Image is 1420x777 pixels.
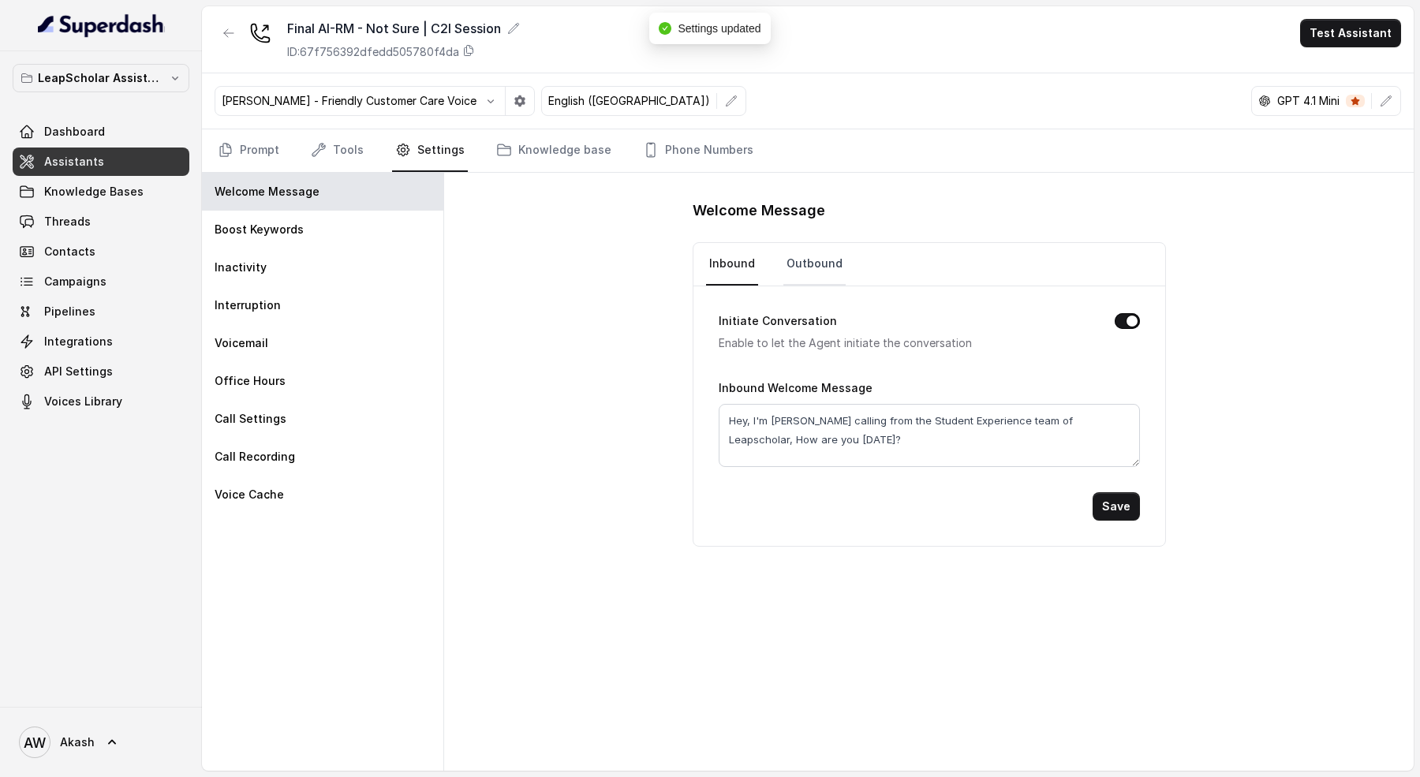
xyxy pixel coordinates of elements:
button: LeapScholar Assistant [13,64,189,92]
label: Initiate Conversation [719,312,837,331]
nav: Tabs [215,129,1401,172]
p: LeapScholar Assistant [38,69,164,88]
button: Save [1093,492,1140,521]
span: check-circle [659,22,671,35]
p: Interruption [215,297,281,313]
p: Inactivity [215,260,267,275]
p: Enable to let the Agent initiate the conversation [719,334,1089,353]
span: Akash [60,734,95,750]
p: Welcome Message [215,184,319,200]
span: Integrations [44,334,113,349]
button: Test Assistant [1300,19,1401,47]
span: Threads [44,214,91,230]
p: ID: 67f756392dfedd505780f4da [287,44,459,60]
span: API Settings [44,364,113,379]
span: Knowledge Bases [44,184,144,200]
nav: Tabs [706,243,1153,286]
h1: Welcome Message [693,198,1166,223]
p: Voicemail [215,335,268,351]
p: Voice Cache [215,487,284,502]
a: Outbound [783,243,846,286]
a: Knowledge base [493,129,615,172]
span: Voices Library [44,394,122,409]
a: Akash [13,720,189,764]
a: Knowledge Bases [13,177,189,206]
a: Threads [13,207,189,236]
p: Office Hours [215,373,286,389]
a: Contacts [13,237,189,266]
span: Assistants [44,154,104,170]
span: Pipelines [44,304,95,319]
span: Dashboard [44,124,105,140]
p: English ([GEOGRAPHIC_DATA]) [548,93,710,109]
a: API Settings [13,357,189,386]
a: Phone Numbers [640,129,757,172]
span: Contacts [44,244,95,260]
a: Tools [308,129,367,172]
a: Prompt [215,129,282,172]
a: Campaigns [13,267,189,296]
span: Settings updated [678,22,760,35]
a: Inbound [706,243,758,286]
a: Settings [392,129,468,172]
textarea: Hey, I'm [PERSON_NAME] calling from the Student Experience team of Leapscholar, How are you [DATE]? [719,404,1140,467]
span: Campaigns [44,274,106,290]
a: Integrations [13,327,189,356]
p: Call Settings [215,411,286,427]
text: AW [24,734,46,751]
a: Pipelines [13,297,189,326]
svg: openai logo [1258,95,1271,107]
label: Inbound Welcome Message [719,381,873,394]
div: Final AI-RM - Not Sure | C2I Session [287,19,520,38]
p: [PERSON_NAME] - Friendly Customer Care Voice [222,93,476,109]
a: Voices Library [13,387,189,416]
p: Call Recording [215,449,295,465]
p: GPT 4.1 Mini [1277,93,1340,109]
a: Dashboard [13,118,189,146]
a: Assistants [13,148,189,176]
p: Boost Keywords [215,222,304,237]
img: light.svg [38,13,165,38]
